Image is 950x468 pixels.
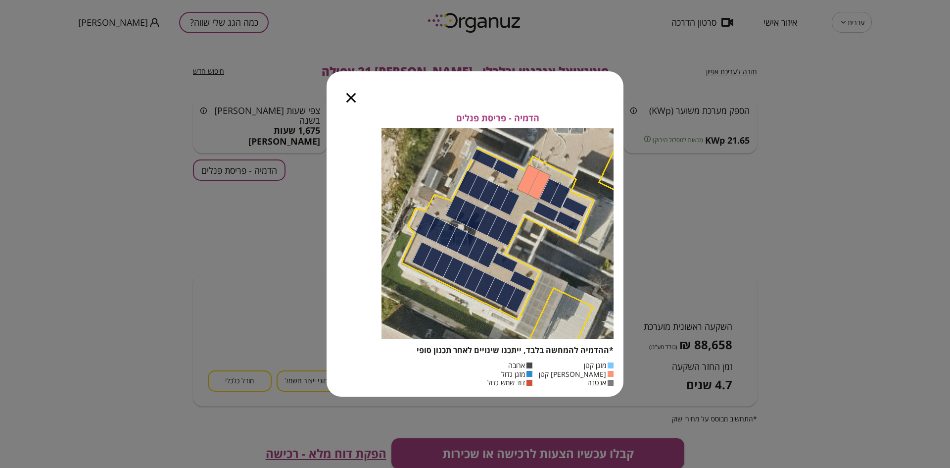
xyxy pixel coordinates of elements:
span: ארובה [508,361,525,369]
span: אנטנה [587,378,606,387]
span: דוד שמש גדול [487,378,525,387]
span: *ההדמיה להמחשה בלבד, ייתכנו שינויים לאחר תכנון סופי [417,345,614,356]
span: הדמיה - פריסת פנלים [456,113,539,124]
span: מזגן גדול [501,370,525,378]
span: [PERSON_NAME] קטן [539,370,606,378]
img: Panels layout [381,128,614,339]
span: מזגן קטן [584,361,606,369]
